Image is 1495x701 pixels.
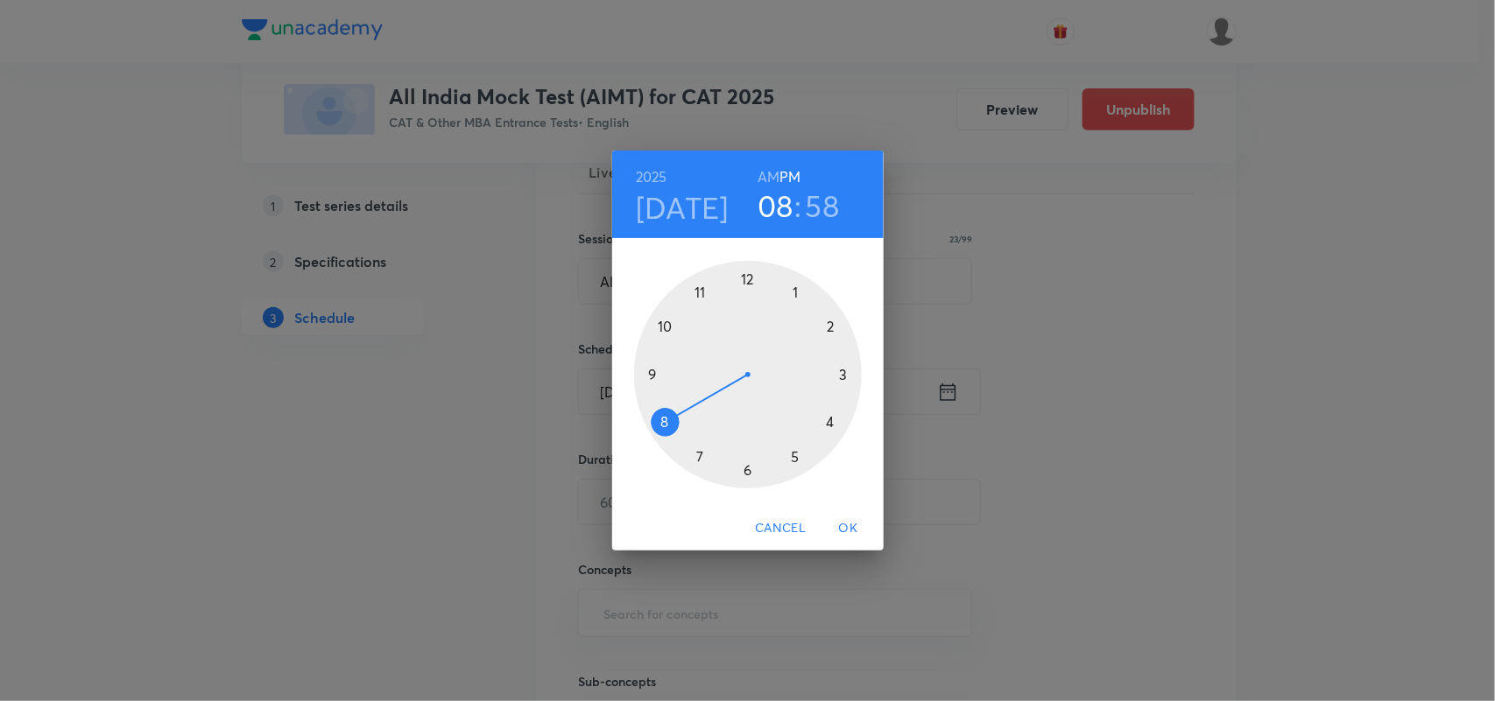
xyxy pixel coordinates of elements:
[828,517,870,539] span: OK
[636,189,729,226] button: [DATE]
[758,187,793,224] button: 08
[748,512,813,544] button: Cancel
[636,165,667,189] button: 2025
[806,187,840,224] button: 58
[758,165,779,189] button: AM
[821,512,877,544] button: OK
[779,165,800,189] button: PM
[755,517,806,539] span: Cancel
[794,187,801,224] h3: :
